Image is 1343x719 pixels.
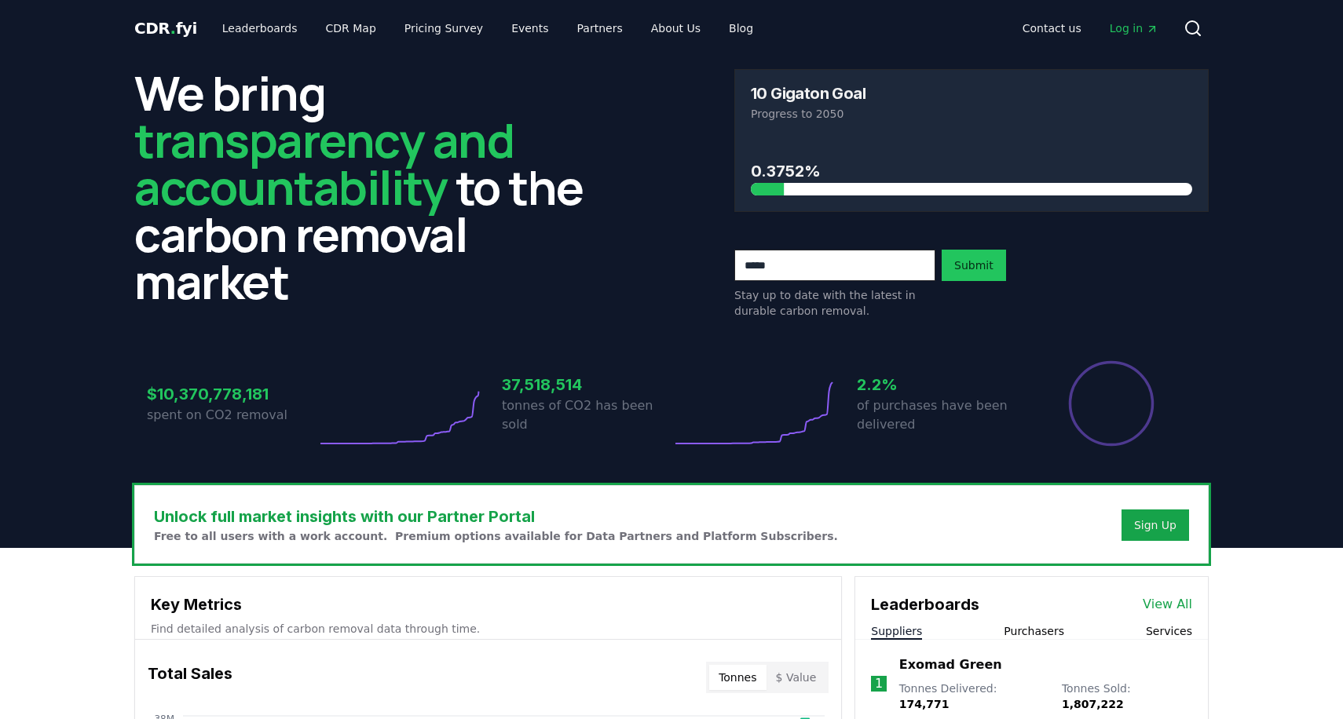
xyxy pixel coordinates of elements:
[147,382,317,406] h3: $10,370,778,181
[1010,14,1094,42] a: Contact us
[857,396,1026,434] p: of purchases have been delivered
[392,14,496,42] a: Pricing Survey
[134,69,609,305] h2: We bring to the carbon removal market
[709,665,766,690] button: Tonnes
[899,698,950,710] span: 174,771
[751,86,865,101] h3: 10 Gigaton Goal
[751,106,1192,122] p: Progress to 2050
[151,593,825,616] h3: Key Metrics
[899,681,1046,712] p: Tonnes Delivered :
[1122,509,1189,541] button: Sign Up
[734,287,935,319] p: Stay up to date with the latest in durable carbon removal.
[148,662,232,693] h3: Total Sales
[210,14,766,42] nav: Main
[134,17,197,39] a: CDR.fyi
[1062,681,1192,712] p: Tonnes Sold :
[154,528,838,544] p: Free to all users with a work account. Premium options available for Data Partners and Platform S...
[1010,14,1171,42] nav: Main
[502,396,671,434] p: tonnes of CO2 has been sold
[1134,517,1176,533] a: Sign Up
[1110,20,1158,36] span: Log in
[502,373,671,396] h3: 37,518,514
[1067,359,1155,447] div: Percentage of sales delivered
[639,14,713,42] a: About Us
[565,14,635,42] a: Partners
[134,19,197,38] span: CDR fyi
[1062,698,1124,710] span: 1,807,222
[716,14,766,42] a: Blog
[767,665,826,690] button: $ Value
[154,505,838,528] h3: Unlock full market insights with our Partner Portal
[899,655,1002,674] a: Exomad Green
[134,108,514,219] span: transparency and accountability
[210,14,310,42] a: Leaderboards
[857,373,1026,396] h3: 2.2%
[1143,595,1192,614] a: View All
[1097,14,1171,42] a: Log in
[147,406,317,425] p: spent on CO2 removal
[499,14,561,42] a: Events
[871,623,922,639] button: Suppliers
[1146,623,1192,639] button: Services
[751,159,1192,183] h3: 0.3752%
[151,621,825,637] p: Find detailed analysis of carbon removal data through time.
[313,14,389,42] a: CDR Map
[1004,623,1064,639] button: Purchasers
[875,674,883,693] p: 1
[942,250,1006,281] button: Submit
[871,593,979,616] h3: Leaderboards
[170,19,176,38] span: .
